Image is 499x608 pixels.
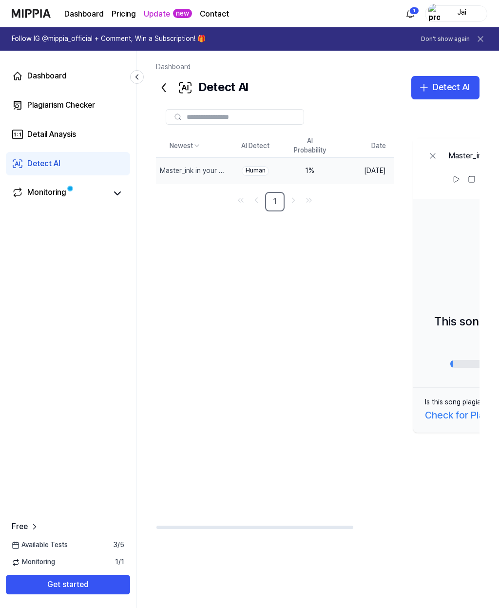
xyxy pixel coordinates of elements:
th: Date [337,134,394,158]
span: Free [12,521,28,532]
span: Monitoring [12,557,55,567]
a: Dashboard [156,63,191,71]
a: Monitoring [12,187,107,200]
div: Dashboard [27,70,67,82]
div: 1 % [290,166,329,176]
div: new [173,9,192,19]
img: 알림 [404,8,416,19]
a: Dashboard [6,64,130,88]
div: Human [242,166,269,176]
h1: Follow IG @mippia_official + Comment, Win a Subscription! 🎁 [12,34,206,44]
img: profile [428,4,440,23]
td: [DATE] [337,158,394,184]
a: Go to first page [234,193,248,207]
div: Monitoring [27,187,66,200]
button: 알림1 [403,6,418,21]
nav: pagination [156,192,394,211]
span: 3 / 5 [113,540,124,550]
div: Detect AI [27,158,60,170]
div: 1 [409,7,419,15]
span: Available Tests [12,540,68,550]
button: Get started [6,575,130,594]
div: Detect AI [156,76,248,99]
button: profileJai [425,5,487,22]
div: Detail Anaysis [27,129,76,140]
a: 1 [265,192,285,211]
a: Update [144,8,170,20]
button: Don't show again [421,35,470,43]
span: 1 / 1 [115,557,124,567]
button: Detect AI [411,76,480,99]
a: Free [12,521,39,532]
th: AI Detect [228,134,283,158]
a: Detect AI [6,152,130,175]
a: Go to last page [302,193,316,207]
a: Dashboard [64,8,104,20]
div: Master_ink in your skin 92325 2.07 PM [160,166,226,176]
a: Detail Anaysis [6,123,130,146]
a: Go to next page [287,193,300,207]
a: Plagiarism Checker [6,94,130,117]
a: Pricing [112,8,136,20]
a: Go to previous page [249,193,263,207]
a: Contact [200,8,229,20]
div: Detect AI [433,80,470,95]
div: Plagiarism Checker [27,99,95,111]
div: Jai [443,8,481,19]
th: AI Probability [283,134,337,158]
